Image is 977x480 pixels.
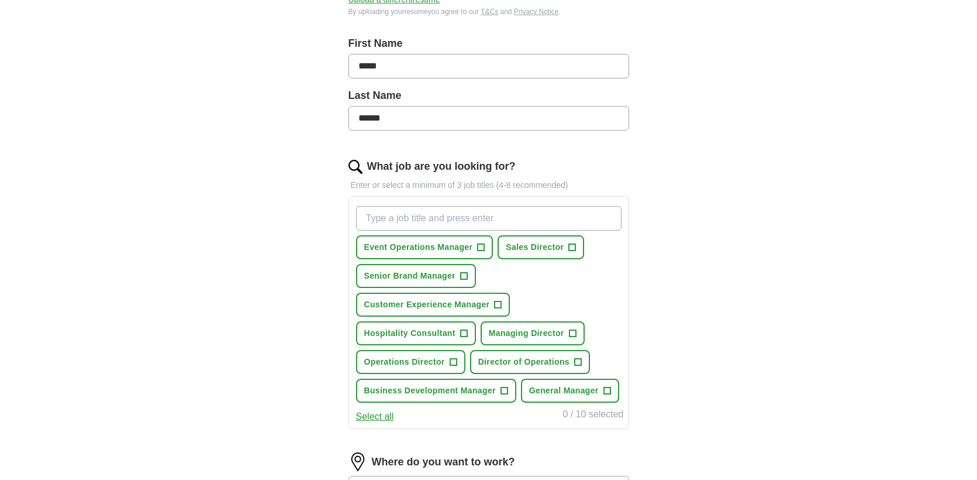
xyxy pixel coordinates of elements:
button: Director of Operations [470,350,590,374]
label: Last Name [348,88,629,104]
div: 0 / 10 selected [562,407,623,424]
span: Director of Operations [478,356,569,368]
a: Privacy Notice [514,8,559,16]
p: Enter or select a minimum of 3 job titles (4-8 recommended) [348,179,629,191]
span: Customer Experience Manager [364,299,490,311]
label: What job are you looking for? [367,159,516,174]
button: Customer Experience Manager [356,293,510,317]
button: Operations Director [356,350,465,374]
span: Sales Director [506,241,564,253]
span: Managing Director [489,327,564,340]
div: By uploading your resume you agree to our and . [348,6,629,17]
label: First Name [348,36,629,52]
img: location.png [348,452,367,471]
button: Business Development Manager [356,379,516,403]
button: Event Operations Manager [356,235,493,259]
span: Hospitality Consultant [364,327,455,340]
input: Type a job title and press enter [356,206,622,231]
span: Business Development Manager [364,385,496,397]
span: General Manager [529,385,599,397]
button: Select all [356,410,394,424]
button: Senior Brand Manager [356,264,476,288]
span: Operations Director [364,356,445,368]
label: Where do you want to work? [372,454,515,470]
button: Managing Director [481,321,585,345]
span: Senior Brand Manager [364,270,455,282]
a: T&Cs [481,8,498,16]
img: search.png [348,160,363,174]
button: General Manager [521,379,619,403]
button: Sales Director [498,235,584,259]
button: Hospitality Consultant [356,321,476,345]
span: Event Operations Manager [364,241,473,253]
